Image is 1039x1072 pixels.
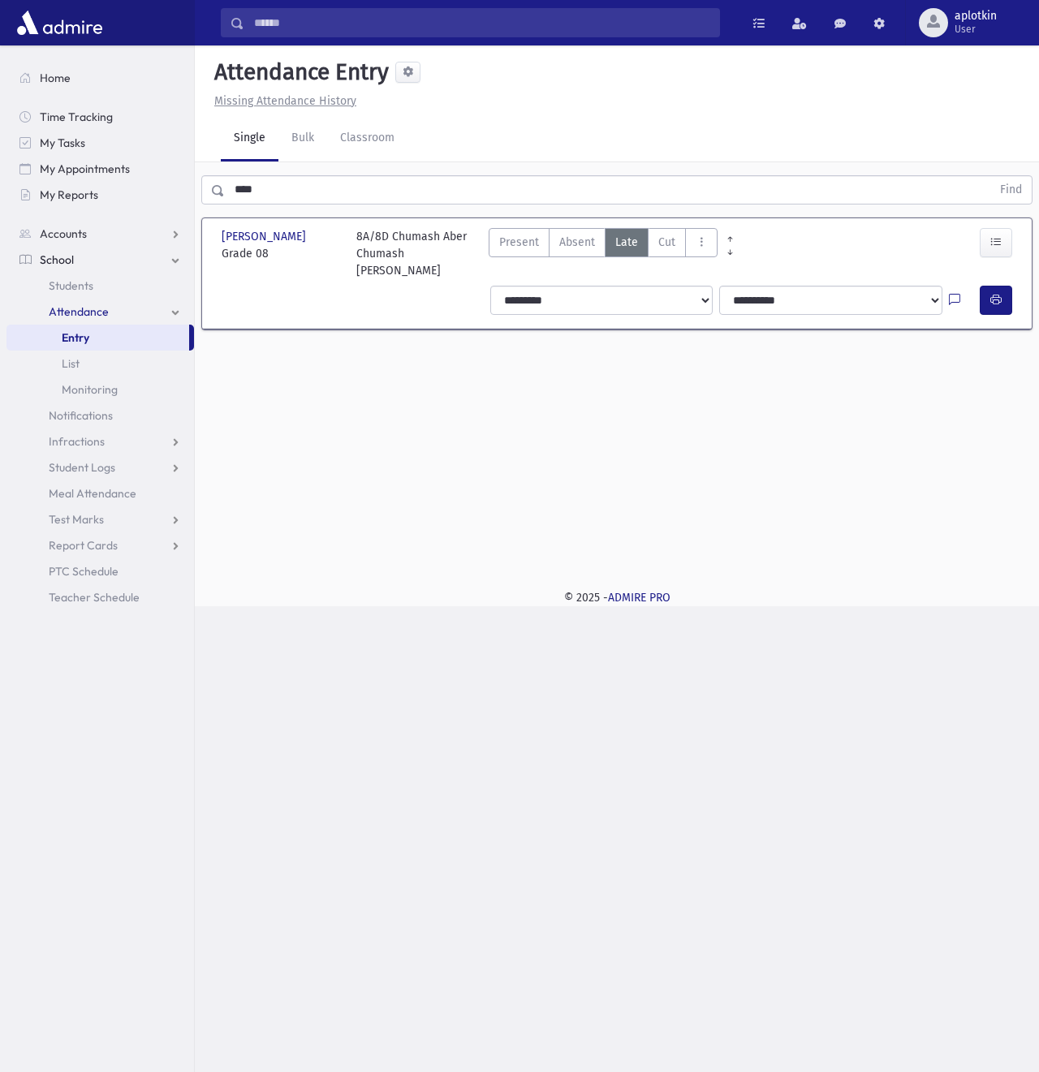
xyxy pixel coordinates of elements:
span: Home [40,71,71,85]
span: Time Tracking [40,110,113,124]
span: Entry [62,330,89,345]
button: Find [990,176,1032,204]
span: User [955,23,997,36]
u: Missing Attendance History [214,94,356,108]
span: Monitoring [62,382,118,397]
a: Classroom [327,116,407,161]
a: Student Logs [6,454,194,480]
span: aplotkin [955,10,997,23]
a: List [6,351,194,377]
a: Report Cards [6,532,194,558]
span: My Appointments [40,161,130,176]
a: Teacher Schedule [6,584,194,610]
span: Absent [559,234,595,251]
a: ADMIRE PRO [608,591,670,605]
a: My Tasks [6,130,194,156]
span: Students [49,278,93,293]
input: Search [244,8,719,37]
a: Accounts [6,221,194,247]
span: Teacher Schedule [49,590,140,605]
span: Test Marks [49,512,104,527]
a: Attendance [6,299,194,325]
span: Attendance [49,304,109,319]
span: [PERSON_NAME] [222,228,309,245]
h5: Attendance Entry [208,58,389,86]
a: Monitoring [6,377,194,403]
div: AttTypes [489,228,718,279]
div: 8A/8D Chumash Aber Chumash [PERSON_NAME] [356,228,475,279]
a: Test Marks [6,506,194,532]
a: School [6,247,194,273]
span: PTC Schedule [49,564,119,579]
span: Infractions [49,434,105,449]
span: Grade 08 [222,245,340,262]
div: © 2025 - [221,589,1013,606]
img: AdmirePro [13,6,106,39]
span: Accounts [40,226,87,241]
a: Home [6,65,194,91]
span: Meal Attendance [49,486,136,501]
span: Late [615,234,638,251]
span: Present [499,234,539,251]
a: Entry [6,325,189,351]
span: Report Cards [49,538,118,553]
a: Time Tracking [6,104,194,130]
span: My Tasks [40,136,85,150]
span: Student Logs [49,460,115,475]
a: Notifications [6,403,194,428]
a: Meal Attendance [6,480,194,506]
a: Students [6,273,194,299]
a: Infractions [6,428,194,454]
a: Missing Attendance History [208,94,356,108]
span: List [62,356,80,371]
a: PTC Schedule [6,558,194,584]
a: Bulk [278,116,327,161]
span: Cut [658,234,675,251]
a: Single [221,116,278,161]
span: School [40,252,74,267]
span: My Reports [40,187,98,202]
a: My Reports [6,182,194,208]
span: Notifications [49,408,113,423]
a: My Appointments [6,156,194,182]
